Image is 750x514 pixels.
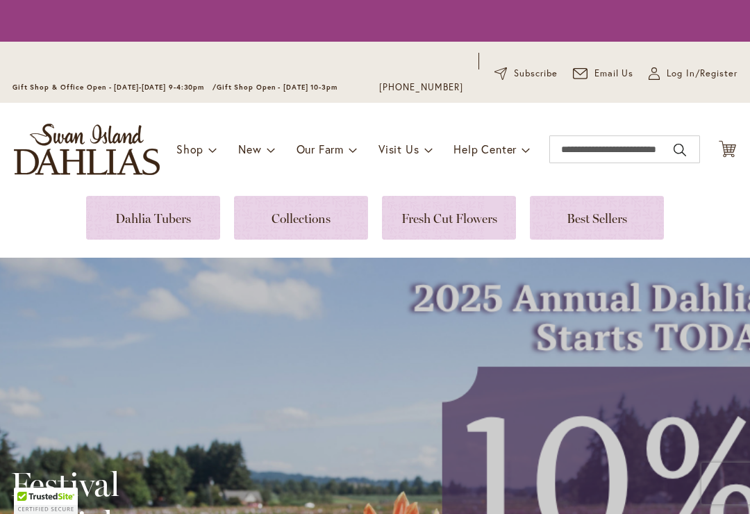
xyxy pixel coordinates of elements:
[649,67,737,81] a: Log In/Register
[674,139,686,161] button: Search
[667,67,737,81] span: Log In/Register
[12,83,217,92] span: Gift Shop & Office Open - [DATE]-[DATE] 9-4:30pm /
[594,67,634,81] span: Email Us
[378,142,419,156] span: Visit Us
[297,142,344,156] span: Our Farm
[573,67,634,81] a: Email Us
[176,142,203,156] span: Shop
[379,81,463,94] a: [PHONE_NUMBER]
[494,67,558,81] a: Subscribe
[14,124,160,175] a: store logo
[453,142,517,156] span: Help Center
[238,142,261,156] span: New
[217,83,337,92] span: Gift Shop Open - [DATE] 10-3pm
[514,67,558,81] span: Subscribe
